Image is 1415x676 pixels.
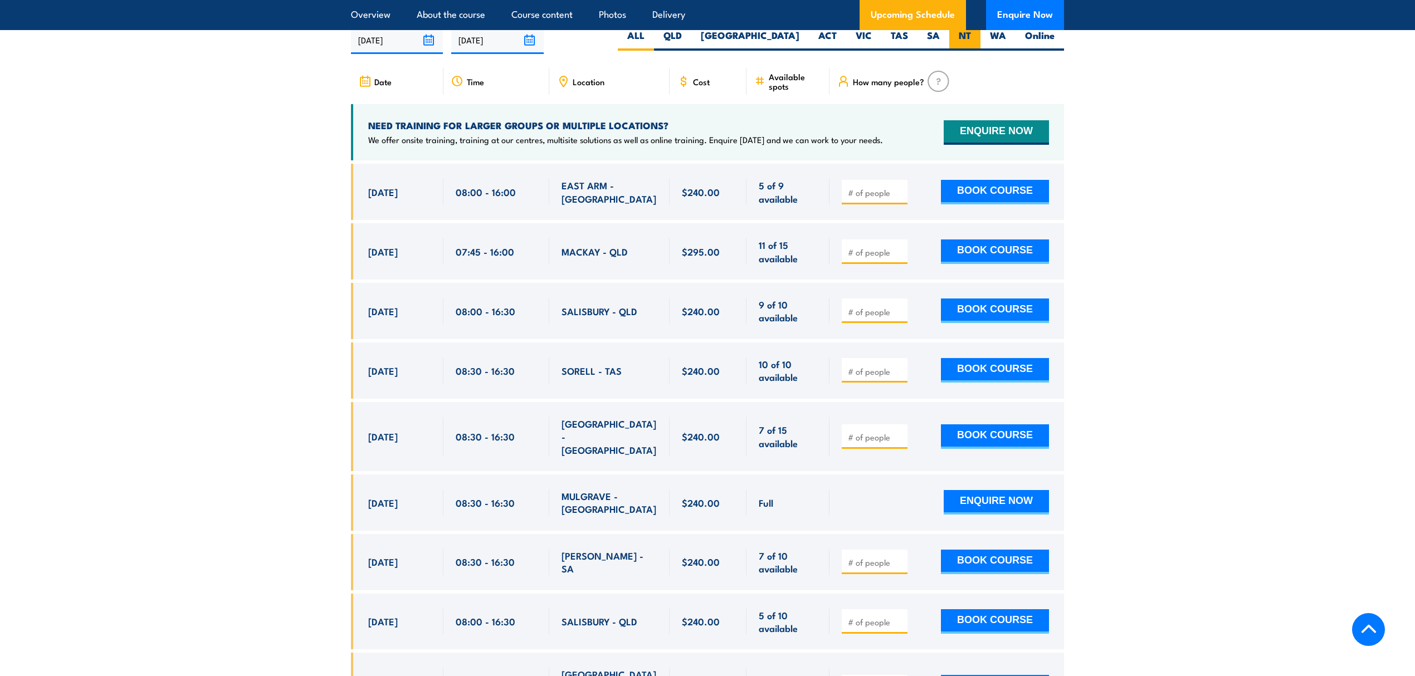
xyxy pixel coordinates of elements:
[682,430,720,443] span: $240.00
[351,26,443,54] input: From date
[682,185,720,198] span: $240.00
[693,77,710,86] span: Cost
[682,496,720,509] span: $240.00
[759,179,817,205] span: 5 of 9 available
[944,120,1049,145] button: ENQUIRE NOW
[809,29,846,51] label: ACT
[918,29,949,51] label: SA
[368,555,398,568] span: [DATE]
[368,134,883,145] p: We offer onsite training, training at our centres, multisite solutions as well as online training...
[562,364,622,377] span: SORELL - TAS
[562,179,657,205] span: EAST ARM - [GEOGRAPHIC_DATA]
[456,364,515,377] span: 08:30 - 16:30
[848,187,904,198] input: # of people
[368,245,398,258] span: [DATE]
[562,245,628,258] span: MACKAY - QLD
[759,609,817,635] span: 5 of 10 available
[980,29,1016,51] label: WA
[562,305,637,317] span: SALISBURY - QLD
[456,615,515,628] span: 08:00 - 16:30
[769,72,822,91] span: Available spots
[1016,29,1064,51] label: Online
[682,364,720,377] span: $240.00
[682,245,720,258] span: $295.00
[562,417,657,456] span: [GEOGRAPHIC_DATA] - [GEOGRAPHIC_DATA]
[374,77,392,86] span: Date
[941,180,1049,204] button: BOOK COURSE
[759,238,817,264] span: 11 of 15 available
[759,298,817,324] span: 9 of 10 available
[368,430,398,443] span: [DATE]
[368,185,398,198] span: [DATE]
[682,555,720,568] span: $240.00
[944,490,1049,515] button: ENQUIRE NOW
[848,432,904,443] input: # of people
[456,305,515,317] span: 08:00 - 16:30
[848,247,904,258] input: # of people
[691,29,809,51] label: [GEOGRAPHIC_DATA]
[846,29,881,51] label: VIC
[368,305,398,317] span: [DATE]
[682,615,720,628] span: $240.00
[759,423,817,449] span: 7 of 15 available
[848,366,904,377] input: # of people
[759,357,817,384] span: 10 of 10 available
[848,557,904,568] input: # of people
[562,615,637,628] span: SALISBURY - QLD
[368,615,398,628] span: [DATE]
[759,549,817,575] span: 7 of 10 available
[853,77,924,86] span: How many people?
[941,298,1049,323] button: BOOK COURSE
[682,305,720,317] span: $240.00
[618,29,654,51] label: ALL
[654,29,691,51] label: QLD
[456,496,515,509] span: 08:30 - 16:30
[562,549,657,575] span: [PERSON_NAME] - SA
[562,489,657,516] span: MULGRAVE - [GEOGRAPHIC_DATA]
[467,77,484,86] span: Time
[456,555,515,568] span: 08:30 - 16:30
[573,77,604,86] span: Location
[368,496,398,509] span: [DATE]
[881,29,918,51] label: TAS
[941,424,1049,449] button: BOOK COURSE
[848,306,904,317] input: # of people
[941,358,1049,383] button: BOOK COURSE
[456,185,516,198] span: 08:00 - 16:00
[949,29,980,51] label: NT
[941,550,1049,574] button: BOOK COURSE
[368,364,398,377] span: [DATE]
[456,245,514,258] span: 07:45 - 16:00
[456,430,515,443] span: 08:30 - 16:30
[941,609,1049,634] button: BOOK COURSE
[848,616,904,628] input: # of people
[941,239,1049,264] button: BOOK COURSE
[759,496,773,509] span: Full
[368,119,883,131] h4: NEED TRAINING FOR LARGER GROUPS OR MULTIPLE LOCATIONS?
[451,26,543,54] input: To date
